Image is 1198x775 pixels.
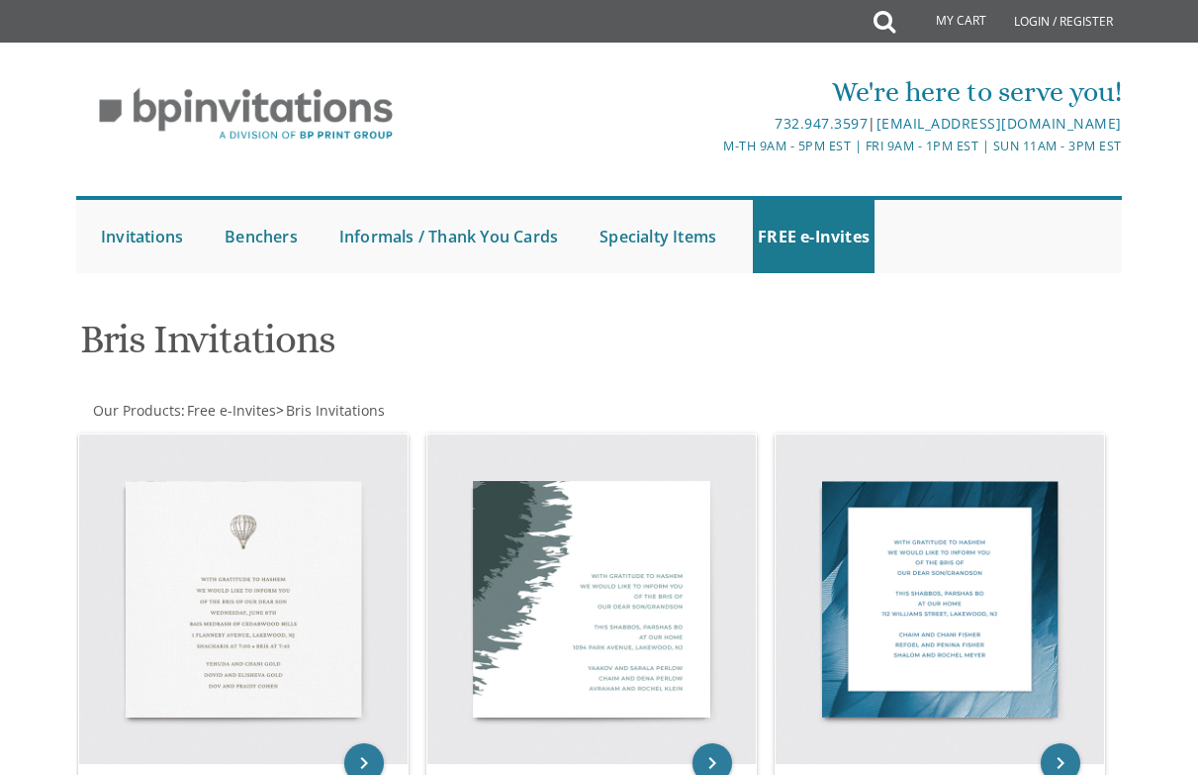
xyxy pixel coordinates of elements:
a: Invitations [96,200,188,273]
div: M-Th 9am - 5pm EST | Fri 9am - 1pm EST | Sun 11am - 3pm EST [425,136,1122,156]
img: Bris Invitation Style 2 [427,435,756,763]
h1: Bris Invitations [80,318,763,376]
a: Informals / Thank You Cards [334,200,563,273]
span: > [276,401,385,420]
a: My Cart [893,2,1000,42]
a: Benchers [220,200,303,273]
span: Bris Invitations [286,401,385,420]
a: FREE e-Invites [753,200,875,273]
span: Free e-Invites [187,401,276,420]
div: : [76,401,599,421]
div: We're here to serve you! [425,72,1122,112]
a: 732.947.3597 [775,114,868,133]
a: Bris Invitations [284,401,385,420]
img: BP Invitation Loft [76,73,415,155]
img: Bris Invitation Style 1 [79,435,408,763]
div: | [425,112,1122,136]
a: Free e-Invites [185,401,276,420]
a: Our Products [91,401,181,420]
a: Specialty Items [595,200,721,273]
img: Bris Invitation Style 3 [776,435,1104,763]
a: [EMAIL_ADDRESS][DOMAIN_NAME] [876,114,1122,133]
